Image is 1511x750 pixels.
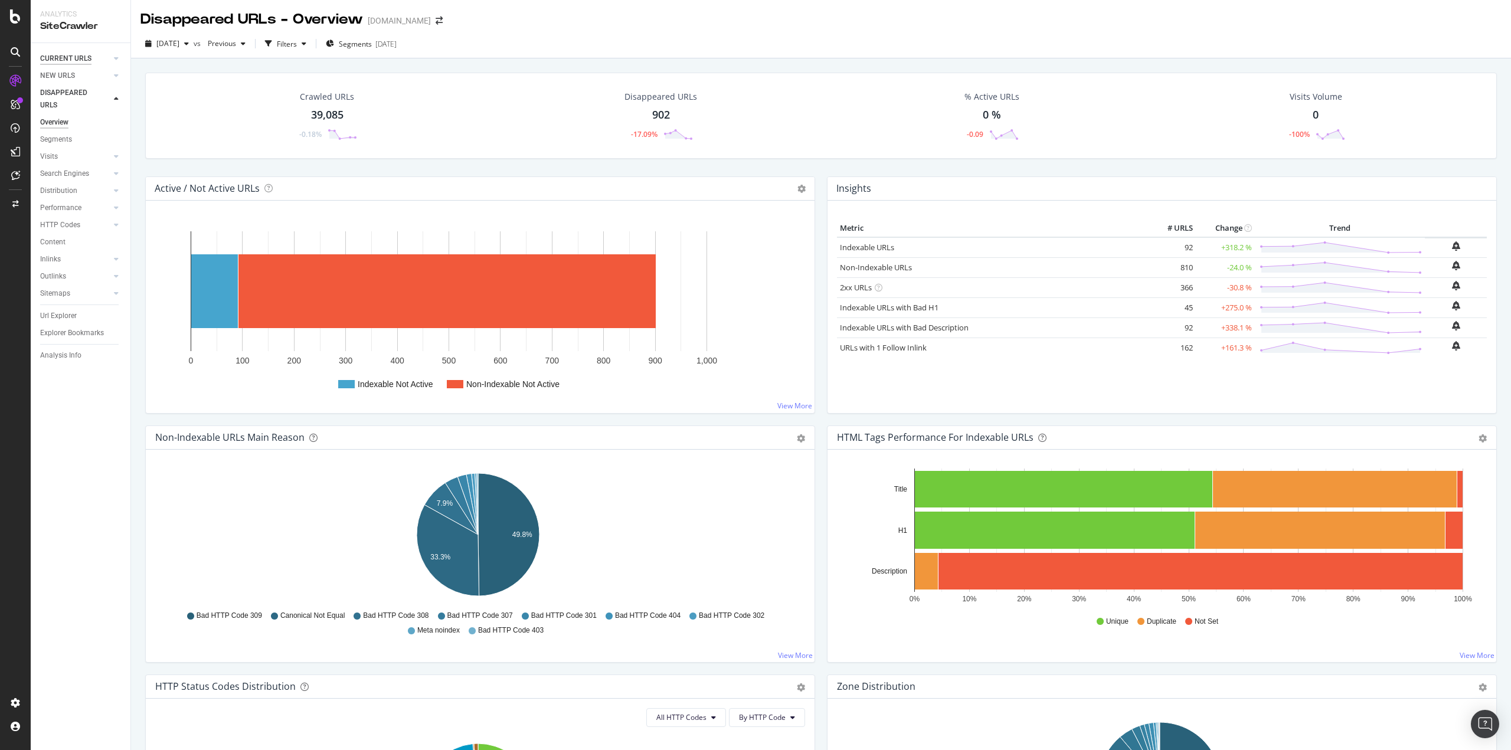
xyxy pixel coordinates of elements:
[40,219,80,231] div: HTTP Codes
[1149,317,1196,338] td: 92
[1479,683,1487,692] div: gear
[836,181,871,196] h4: Insights
[311,107,344,123] div: 39,085
[646,708,726,727] button: All HTTP Codes
[280,611,345,621] span: Canonical Not Equal
[155,680,296,692] div: HTTP Status Codes Distribution
[910,595,920,603] text: 0%
[194,38,203,48] span: vs
[1255,220,1425,237] th: Trend
[531,611,597,621] span: Bad HTTP Code 301
[1196,220,1255,237] th: Change
[1346,595,1360,603] text: 80%
[624,91,697,103] div: Disappeared URLs
[40,19,121,33] div: SiteCrawler
[778,650,813,660] a: View More
[358,379,433,389] text: Indexable Not Active
[40,287,110,300] a: Sitemaps
[1106,617,1129,627] span: Unique
[837,431,1034,443] div: HTML Tags Performance for Indexable URLs
[155,220,801,404] svg: A chart.
[40,185,110,197] a: Distribution
[964,91,1019,103] div: % Active URLs
[1452,301,1460,310] div: bell-plus
[40,70,110,82] a: NEW URLS
[300,91,354,103] div: Crawled URLs
[1479,434,1487,443] div: gear
[1149,297,1196,317] td: 45
[40,327,104,339] div: Explorer Bookmarks
[797,185,806,193] i: Options
[1196,257,1255,277] td: -24.0 %
[155,469,801,605] div: A chart.
[837,680,915,692] div: Zone Distribution
[40,116,68,129] div: Overview
[729,708,805,727] button: By HTTP Code
[797,434,805,443] div: gear
[189,356,194,365] text: 0
[493,356,508,365] text: 600
[1452,341,1460,351] div: bell-plus
[597,356,611,365] text: 800
[1454,595,1472,603] text: 100%
[40,150,110,163] a: Visits
[656,712,707,722] span: All HTTP Codes
[840,302,938,313] a: Indexable URLs with Bad H1
[40,310,77,322] div: Url Explorer
[363,611,429,621] span: Bad HTTP Code 308
[872,567,907,575] text: Description
[140,9,363,30] div: Disappeared URLs - Overview
[1196,297,1255,317] td: +275.0 %
[1452,261,1460,270] div: bell-plus
[40,270,110,283] a: Outlinks
[40,236,122,248] a: Content
[1196,317,1255,338] td: +338.1 %
[156,38,179,48] span: 2025 Aug. 31st
[615,611,681,621] span: Bad HTTP Code 404
[1289,129,1310,139] div: -100%
[321,34,401,53] button: Segments[DATE]
[40,168,89,180] div: Search Engines
[339,39,372,49] span: Segments
[840,242,894,253] a: Indexable URLs
[40,87,100,112] div: DISAPPEARED URLS
[1452,281,1460,290] div: bell-plus
[1460,650,1494,660] a: View More
[390,356,404,365] text: 400
[260,34,311,53] button: Filters
[40,270,66,283] div: Outlinks
[437,499,453,507] text: 7.9%
[1313,107,1319,123] div: 0
[430,553,450,561] text: 33.3%
[1149,277,1196,297] td: 366
[40,349,81,362] div: Analysis Info
[40,9,121,19] div: Analytics
[1149,257,1196,277] td: 810
[40,185,77,197] div: Distribution
[1452,321,1460,330] div: bell-plus
[40,133,122,146] a: Segments
[442,356,456,365] text: 500
[436,17,443,25] div: arrow-right-arrow-left
[1127,595,1141,603] text: 40%
[840,322,969,333] a: Indexable URLs with Bad Description
[652,107,670,123] div: 902
[40,150,58,163] div: Visits
[1471,710,1499,738] div: Open Intercom Messenger
[40,219,110,231] a: HTTP Codes
[1149,338,1196,358] td: 162
[40,253,110,266] a: Inlinks
[696,356,717,365] text: 1,000
[1290,91,1342,103] div: Visits Volume
[40,168,110,180] a: Search Engines
[197,611,262,621] span: Bad HTTP Code 309
[40,116,122,129] a: Overview
[40,349,122,362] a: Analysis Info
[40,133,72,146] div: Segments
[840,342,927,353] a: URLs with 1 Follow Inlink
[417,625,460,636] span: Meta noindex
[140,34,194,53] button: [DATE]
[40,53,91,65] div: CURRENT URLS
[447,611,513,621] span: Bad HTTP Code 307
